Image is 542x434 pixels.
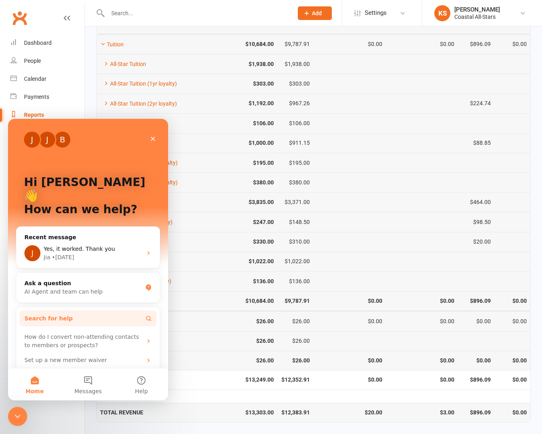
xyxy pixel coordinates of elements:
strong: $0.00 [389,377,455,383]
div: $380.00 [281,180,310,186]
div: $310.00 [281,239,310,245]
strong: $380.00 [209,180,274,186]
strong: $3.00 [389,410,455,416]
strong: $26.00 [209,338,274,344]
strong: $330.00 [209,239,274,245]
div: $0.00 [389,41,455,47]
div: $3,371.00 [281,199,310,205]
div: $148.50 [281,219,310,225]
div: $967.26 [281,100,310,106]
strong: $896.09 [462,377,490,383]
strong: $13,249.00 [209,377,274,383]
input: Search... [105,8,287,19]
strong: $0.00 [317,358,382,364]
strong: $195.00 [209,160,274,166]
div: $26.00 [281,338,310,344]
div: Jia [36,134,42,143]
div: $0.00 [317,318,382,324]
div: How do I convert non-attending contacts to members or prospects? [12,211,149,234]
strong: $0.00 [462,358,490,364]
a: Reports [10,106,84,124]
strong: $3,835.00 [209,199,274,205]
strong: $26.00 [209,358,274,364]
div: [PERSON_NAME] [454,6,500,13]
iframe: Intercom live chat [8,119,168,400]
a: All-Star Tuition (1yr loyalty) [100,80,177,87]
div: $98.50 [462,219,490,225]
button: Messages [53,250,106,282]
div: $0.00 [389,318,455,324]
a: Tuition [100,41,124,48]
strong: TOTAL REVENUE [100,409,143,416]
strong: $0.00 [317,298,382,304]
strong: $10,684.00 [209,41,274,47]
strong: $106.00 [209,120,274,126]
strong: $0.00 [498,358,527,364]
a: Payments [10,88,84,106]
div: $0.00 [462,318,490,324]
strong: $1,000.00 [209,140,274,146]
div: Ask a question [16,160,134,169]
div: • [DATE] [44,134,66,143]
div: $20.00 [462,239,490,245]
a: All-Star Tuition (2yr loyalty) [100,100,177,107]
div: Dashboard [24,40,52,46]
strong: $1,022.00 [209,258,274,264]
span: Add [312,10,322,16]
strong: $12,352.91 [281,377,310,383]
strong: $1,938.00 [209,61,274,67]
strong: $1,192.00 [209,100,274,106]
div: $224.74 [462,100,490,106]
strong: $247.00 [209,219,274,225]
div: $303.00 [281,81,310,87]
button: Add [298,6,332,20]
span: Yes, it worked. Thank you [36,127,107,133]
strong: $13,303.00 [209,410,274,416]
span: Search for help [16,196,65,204]
div: Coastal All-Stars [454,13,500,20]
div: Set up a new member waiver [16,237,134,246]
a: Dashboard [10,34,84,52]
div: $26.00 [281,318,310,324]
strong: $136.00 [209,278,274,284]
strong: $896.09 [462,298,490,304]
div: Ask a questionAI Agent and team can help [8,154,152,184]
div: How do I convert non-attending contacts to members or prospects? [16,214,134,231]
div: $1,938.00 [281,61,310,67]
strong: $303.00 [209,81,274,87]
strong: $0.00 [389,358,455,364]
span: Messages [66,270,94,275]
strong: $896.09 [462,410,490,416]
strong: $0.00 [498,377,527,383]
button: Help [107,250,160,282]
strong: $0.00 [498,298,527,304]
div: $911.15 [281,140,310,146]
div: $896.09 [462,41,490,47]
div: $88.85 [462,140,490,146]
strong: $0.00 [317,377,382,383]
strong: $12,383.91 [281,410,310,416]
a: Calendar [10,70,84,88]
div: People [24,58,41,64]
div: Set up a new member waiver [12,234,149,249]
span: Help [127,270,140,275]
div: Calendar [24,76,46,82]
strong: $20.00 [317,410,382,416]
strong: $9,787.91 [281,298,310,304]
div: KS [434,5,450,21]
div: $106.00 [281,120,310,126]
button: Search for help [12,192,149,208]
span: Home [18,270,36,275]
strong: $10,684.00 [209,298,274,304]
span: Settings [365,4,387,22]
strong: $0.00 [389,298,455,304]
div: $1,022.00 [281,258,310,264]
div: $0.00 [498,318,527,324]
div: Payments [24,94,49,100]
